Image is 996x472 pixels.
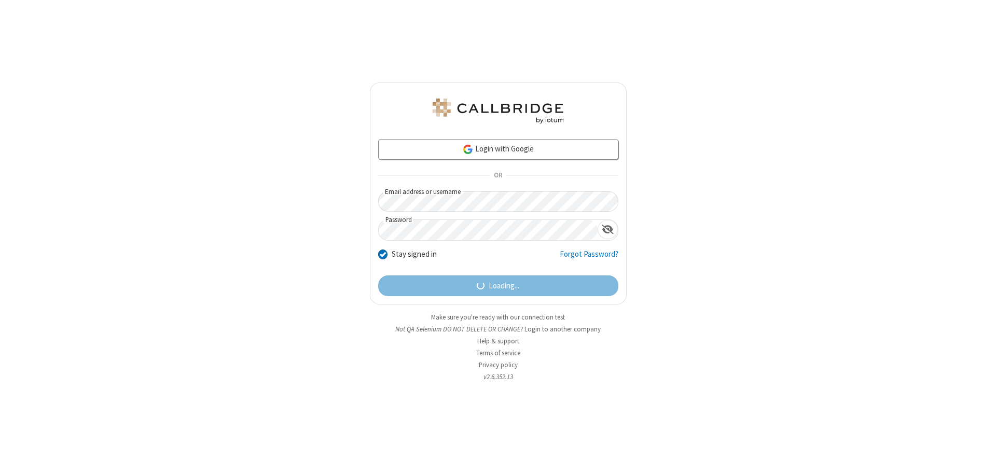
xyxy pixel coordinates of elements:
a: Terms of service [476,349,520,357]
img: google-icon.png [462,144,474,155]
input: Email address or username [378,191,618,212]
label: Stay signed in [392,248,437,260]
li: v2.6.352.13 [370,372,627,382]
input: Password [379,220,598,240]
span: Loading... [489,280,519,292]
div: Show password [598,220,618,239]
li: Not QA Selenium DO NOT DELETE OR CHANGE? [370,324,627,334]
a: Login with Google [378,139,618,160]
span: OR [490,169,506,183]
a: Forgot Password? [560,248,618,268]
img: QA Selenium DO NOT DELETE OR CHANGE [431,99,565,123]
a: Privacy policy [479,360,518,369]
button: Loading... [378,275,618,296]
button: Login to another company [524,324,601,334]
a: Help & support [477,337,519,345]
a: Make sure you're ready with our connection test [431,313,565,322]
iframe: Chat [970,445,988,465]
